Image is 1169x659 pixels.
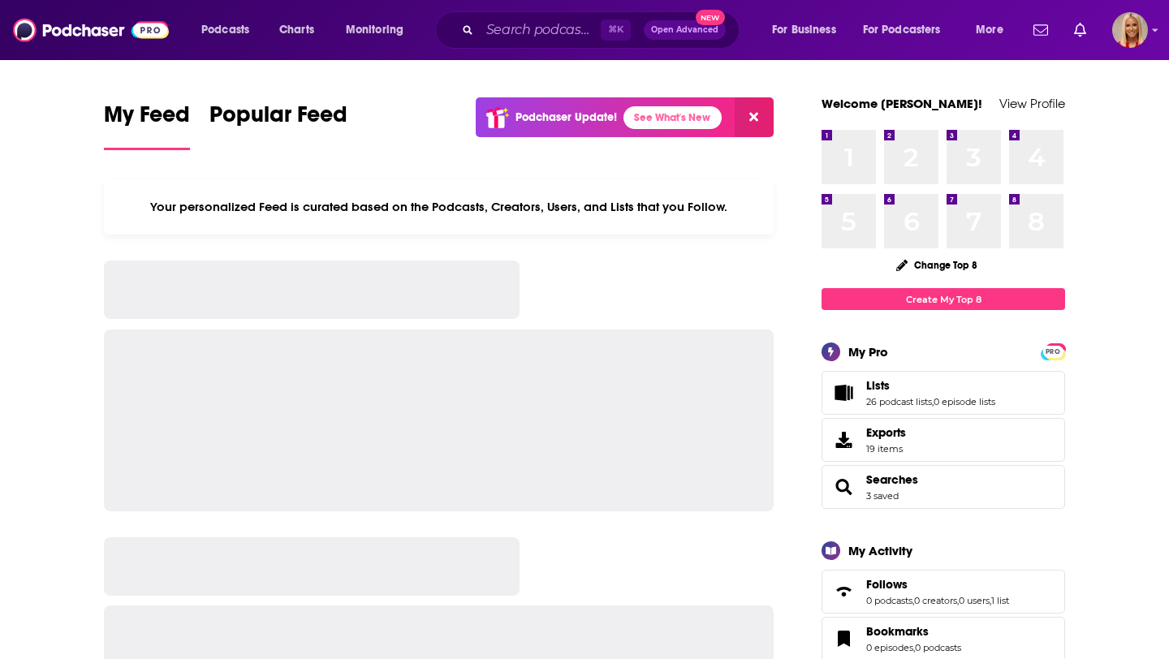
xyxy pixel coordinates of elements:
[866,378,995,393] a: Lists
[601,19,631,41] span: ⌘ K
[1043,345,1063,357] a: PRO
[1112,12,1148,48] img: User Profile
[827,580,860,603] a: Follows
[912,595,914,606] span: ,
[827,476,860,498] a: Searches
[822,465,1065,509] span: Searches
[822,371,1065,415] span: Lists
[104,101,190,138] span: My Feed
[866,577,1009,592] a: Follows
[999,96,1065,111] a: View Profile
[976,19,1003,41] span: More
[1112,12,1148,48] button: Show profile menu
[866,472,918,487] a: Searches
[913,642,915,653] span: ,
[822,96,982,111] a: Welcome [PERSON_NAME]!
[964,17,1024,43] button: open menu
[886,255,987,275] button: Change Top 8
[866,443,906,454] span: 19 items
[991,595,1009,606] a: 1 list
[866,642,913,653] a: 0 episodes
[761,17,856,43] button: open menu
[1027,16,1055,44] a: Show notifications dropdown
[644,20,726,40] button: Open AdvancedNew
[957,595,959,606] span: ,
[696,10,725,25] span: New
[209,101,347,150] a: Popular Feed
[866,577,908,592] span: Follows
[866,396,932,407] a: 26 podcast lists
[959,595,990,606] a: 0 users
[932,396,934,407] span: ,
[651,26,718,34] span: Open Advanced
[201,19,249,41] span: Podcasts
[346,19,403,41] span: Monitoring
[334,17,425,43] button: open menu
[104,179,774,235] div: Your personalized Feed is curated based on the Podcasts, Creators, Users, and Lists that you Follow.
[1068,16,1093,44] a: Show notifications dropdown
[866,595,912,606] a: 0 podcasts
[866,378,890,393] span: Lists
[866,490,899,502] a: 3 saved
[852,17,964,43] button: open menu
[866,425,906,440] span: Exports
[990,595,991,606] span: ,
[848,344,888,360] div: My Pro
[848,543,912,558] div: My Activity
[863,19,941,41] span: For Podcasters
[1043,346,1063,358] span: PRO
[827,381,860,404] a: Lists
[914,595,957,606] a: 0 creators
[190,17,270,43] button: open menu
[827,429,860,451] span: Exports
[934,396,995,407] a: 0 episode lists
[104,101,190,150] a: My Feed
[13,15,169,45] img: Podchaser - Follow, Share and Rate Podcasts
[623,106,722,129] a: See What's New
[866,624,929,639] span: Bookmarks
[1112,12,1148,48] span: Logged in as KymberleeBolden
[827,627,860,650] a: Bookmarks
[866,624,961,639] a: Bookmarks
[279,19,314,41] span: Charts
[209,101,347,138] span: Popular Feed
[480,17,601,43] input: Search podcasts, credits, & more...
[515,110,617,124] p: Podchaser Update!
[822,570,1065,614] span: Follows
[772,19,836,41] span: For Business
[822,418,1065,462] a: Exports
[451,11,755,49] div: Search podcasts, credits, & more...
[822,288,1065,310] a: Create My Top 8
[915,642,961,653] a: 0 podcasts
[269,17,324,43] a: Charts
